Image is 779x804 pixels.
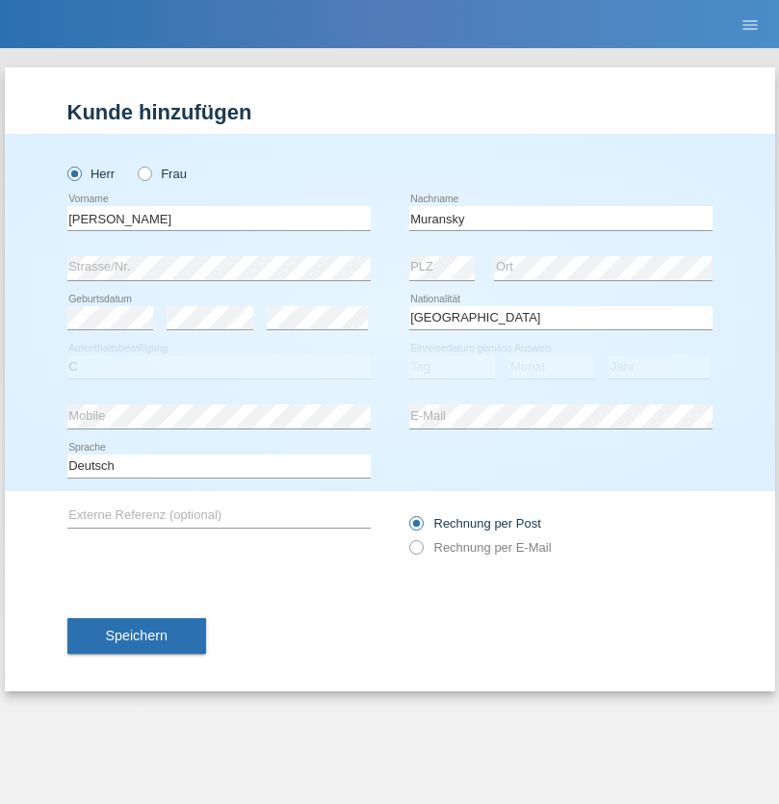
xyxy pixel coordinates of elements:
button: Speichern [67,618,206,655]
h1: Kunde hinzufügen [67,100,713,124]
label: Herr [67,167,116,181]
label: Rechnung per E-Mail [409,540,552,555]
label: Rechnung per Post [409,516,541,531]
input: Rechnung per Post [409,516,422,540]
input: Frau [138,167,150,179]
input: Herr [67,167,80,179]
input: Rechnung per E-Mail [409,540,422,564]
a: menu [731,18,769,30]
label: Frau [138,167,187,181]
i: menu [740,15,760,35]
span: Speichern [106,628,168,643]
